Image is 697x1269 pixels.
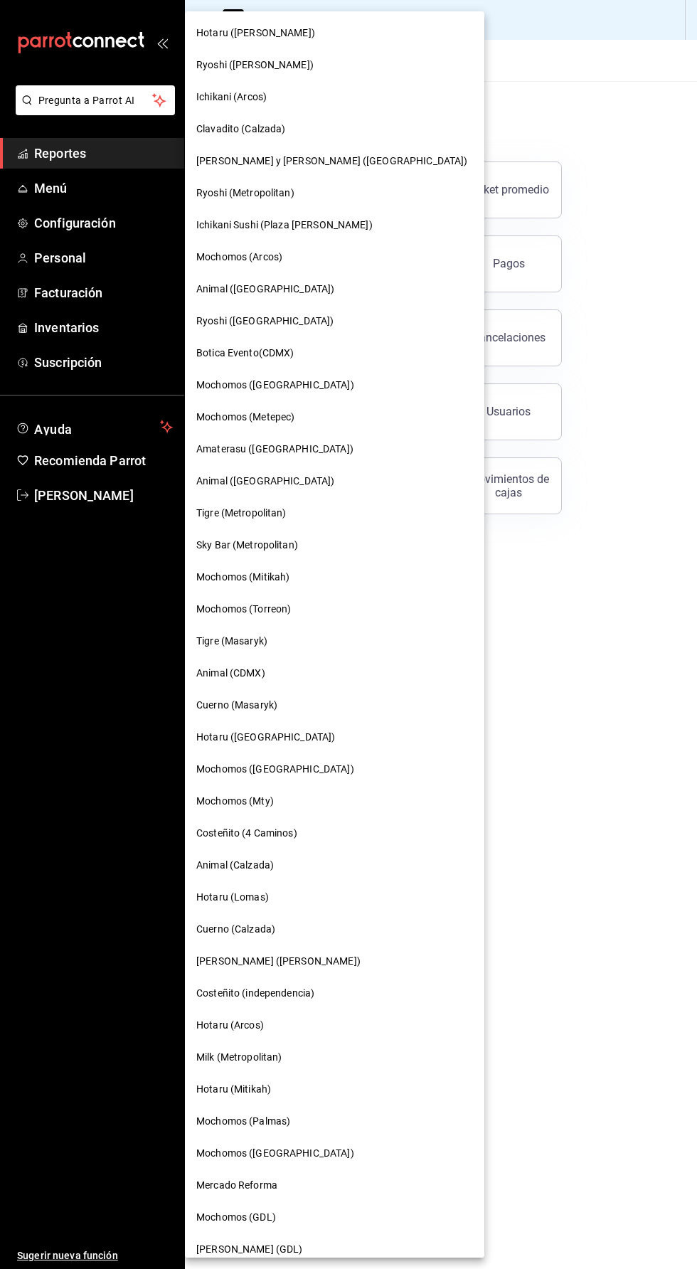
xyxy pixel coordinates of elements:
span: Hotaru (Lomas) [196,890,269,905]
div: [PERSON_NAME] ([PERSON_NAME]) [185,945,484,977]
span: Mercado Reforma [196,1178,277,1193]
div: Tigre (Metropolitan) [185,497,484,529]
div: Mochomos (Arcos) [185,241,484,273]
div: Mochomos ([GEOGRAPHIC_DATA]) [185,753,484,785]
span: Animal ([GEOGRAPHIC_DATA]) [196,282,334,297]
span: Cuerno (Calzada) [196,922,275,937]
span: Ryoshi ([PERSON_NAME]) [196,58,314,73]
div: Mochomos (Mty) [185,785,484,817]
span: Mochomos (Palmas) [196,1114,290,1129]
div: Sky Bar (Metropolitan) [185,529,484,561]
div: Animal ([GEOGRAPHIC_DATA]) [185,465,484,497]
div: Mercado Reforma [185,1169,484,1201]
span: Costeñito (4 Caminos) [196,826,297,841]
span: Tigre (Metropolitan) [196,506,287,521]
div: Clavadito (Calzada) [185,113,484,145]
span: Ryoshi (Metropolitan) [196,186,294,201]
div: Ryoshi (Metropolitan) [185,177,484,209]
span: Sky Bar (Metropolitan) [196,538,298,553]
span: Ryoshi ([GEOGRAPHIC_DATA]) [196,314,334,329]
div: Animal (Calzada) [185,849,484,881]
span: Hotaru (Mitikah) [196,1082,271,1097]
div: Hotaru (Arcos) [185,1009,484,1041]
span: Animal (Calzada) [196,858,274,873]
span: Cuerno (Masaryk) [196,698,277,713]
div: Ichikani Sushi (Plaza [PERSON_NAME]) [185,209,484,241]
div: Costeñito (independencia) [185,977,484,1009]
div: Hotaru (Mitikah) [185,1073,484,1105]
span: Ichikani (Arcos) [196,90,267,105]
div: Ichikani (Arcos) [185,81,484,113]
span: Hotaru ([GEOGRAPHIC_DATA]) [196,730,335,745]
div: Tigre (Masaryk) [185,625,484,657]
div: Cuerno (Masaryk) [185,689,484,721]
span: Mochomos (Torreon) [196,602,291,617]
span: [PERSON_NAME] ([PERSON_NAME]) [196,954,361,969]
div: Mochomos (Palmas) [185,1105,484,1137]
span: Milk (Metropolitan) [196,1050,282,1065]
div: Hotaru (Lomas) [185,881,484,913]
div: Ryoshi ([PERSON_NAME]) [185,49,484,81]
div: Ryoshi ([GEOGRAPHIC_DATA]) [185,305,484,337]
span: Mochomos (Metepec) [196,410,294,425]
div: Botica Evento(CDMX) [185,337,484,369]
div: Milk (Metropolitan) [185,1041,484,1073]
span: Animal (CDMX) [196,666,265,681]
span: Mochomos (Mty) [196,794,274,809]
div: Mochomos ([GEOGRAPHIC_DATA]) [185,369,484,401]
span: [PERSON_NAME] y [PERSON_NAME] ([GEOGRAPHIC_DATA]) [196,154,467,169]
span: Hotaru (Arcos) [196,1018,264,1033]
div: Mochomos ([GEOGRAPHIC_DATA]) [185,1137,484,1169]
div: Animal (CDMX) [185,657,484,689]
span: Animal ([GEOGRAPHIC_DATA]) [196,474,334,489]
span: Clavadito (Calzada) [196,122,286,137]
span: Tigre (Masaryk) [196,634,267,649]
div: [PERSON_NAME] (GDL) [185,1233,484,1265]
div: Mochomos (Metepec) [185,401,484,433]
span: Mochomos (Arcos) [196,250,282,265]
div: Hotaru ([GEOGRAPHIC_DATA]) [185,721,484,753]
div: Cuerno (Calzada) [185,913,484,945]
div: Hotaru ([PERSON_NAME]) [185,17,484,49]
div: Mochomos (Mitikah) [185,561,484,593]
span: Mochomos (GDL) [196,1210,276,1225]
span: Hotaru ([PERSON_NAME]) [196,26,315,41]
div: Mochomos (GDL) [185,1201,484,1233]
div: Amaterasu ([GEOGRAPHIC_DATA]) [185,433,484,465]
span: Mochomos (Mitikah) [196,570,289,585]
span: Ichikani Sushi (Plaza [PERSON_NAME]) [196,218,373,233]
span: Mochomos ([GEOGRAPHIC_DATA]) [196,762,354,777]
span: Mochomos ([GEOGRAPHIC_DATA]) [196,1146,354,1161]
div: Animal ([GEOGRAPHIC_DATA]) [185,273,484,305]
div: Mochomos (Torreon) [185,593,484,625]
span: Mochomos ([GEOGRAPHIC_DATA]) [196,378,354,393]
span: [PERSON_NAME] (GDL) [196,1242,303,1257]
span: Botica Evento(CDMX) [196,346,294,361]
div: [PERSON_NAME] y [PERSON_NAME] ([GEOGRAPHIC_DATA]) [185,145,484,177]
span: Amaterasu ([GEOGRAPHIC_DATA]) [196,442,353,457]
div: Costeñito (4 Caminos) [185,817,484,849]
span: Costeñito (independencia) [196,986,314,1001]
